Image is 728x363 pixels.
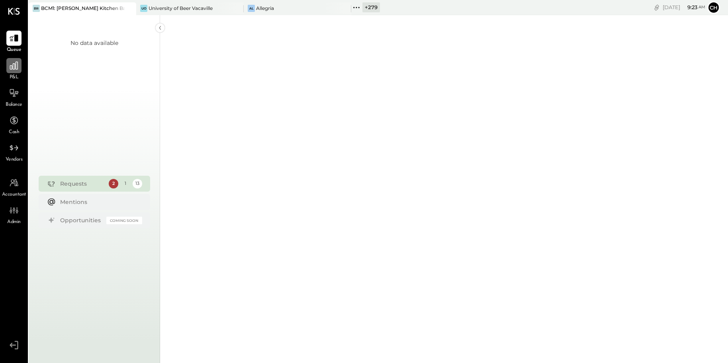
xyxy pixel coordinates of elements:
[0,113,27,136] a: Cash
[60,198,138,206] div: Mentions
[362,2,380,12] div: + 279
[6,101,22,109] span: Balance
[0,85,27,109] a: Balance
[0,58,27,81] a: P&L
[149,5,213,12] div: University of Beer Vacaville
[256,5,274,12] div: Allegria
[60,216,102,224] div: Opportunities
[109,179,118,188] div: 2
[10,74,19,81] span: P&L
[7,219,21,226] span: Admin
[9,129,19,136] span: Cash
[707,1,720,14] button: Ch
[0,203,27,226] a: Admin
[0,175,27,198] a: Accountant
[653,3,661,12] div: copy link
[2,191,26,198] span: Accountant
[41,5,124,12] div: BCM1: [PERSON_NAME] Kitchen Bar Market
[133,179,142,188] div: 13
[248,5,255,12] div: Al
[60,180,105,188] div: Requests
[7,47,22,54] span: Queue
[121,179,130,188] div: 1
[6,156,23,163] span: Vendors
[33,5,40,12] div: BR
[0,140,27,163] a: Vendors
[0,31,27,54] a: Queue
[663,4,705,11] div: [DATE]
[106,217,142,224] div: Coming Soon
[70,39,118,47] div: No data available
[140,5,147,12] div: Uo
